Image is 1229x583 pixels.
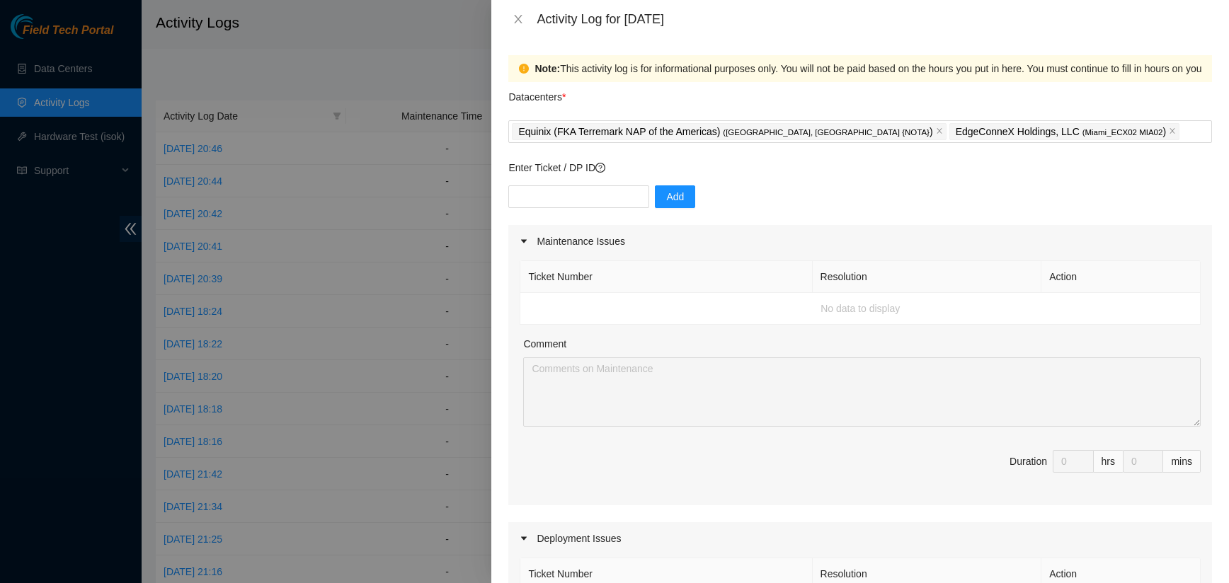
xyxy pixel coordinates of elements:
button: Add [655,185,695,208]
span: caret-right [520,534,528,543]
span: question-circle [595,163,605,173]
p: Equinix (FKA Terremark NAP of the Americas) ) [518,124,932,140]
strong: Note: [535,61,560,76]
span: ( [GEOGRAPHIC_DATA], [GEOGRAPHIC_DATA] {NOTA} [723,128,930,137]
div: Maintenance Issues [508,225,1212,258]
th: Ticket Number [520,261,812,293]
textarea: Comment [523,357,1201,427]
span: exclamation-circle [519,64,529,74]
p: Datacenters [508,82,566,105]
span: close [936,127,943,136]
p: Enter Ticket / DP ID [508,160,1212,175]
p: EdgeConneX Holdings, LLC ) [956,124,1166,140]
div: Activity Log for [DATE] [537,11,1212,27]
div: hrs [1094,450,1124,473]
td: No data to display [520,293,1201,325]
div: Duration [1010,454,1047,469]
span: ( Miami_ECX02 MIA02 [1082,128,1163,137]
th: Action [1041,261,1201,293]
th: Resolution [813,261,1042,293]
button: Close [508,13,528,26]
div: mins [1163,450,1201,473]
span: caret-right [520,237,528,246]
div: Deployment Issues [508,522,1212,555]
span: close [513,13,524,25]
span: Add [666,189,684,204]
label: Comment [523,336,566,352]
span: close [1169,127,1176,136]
